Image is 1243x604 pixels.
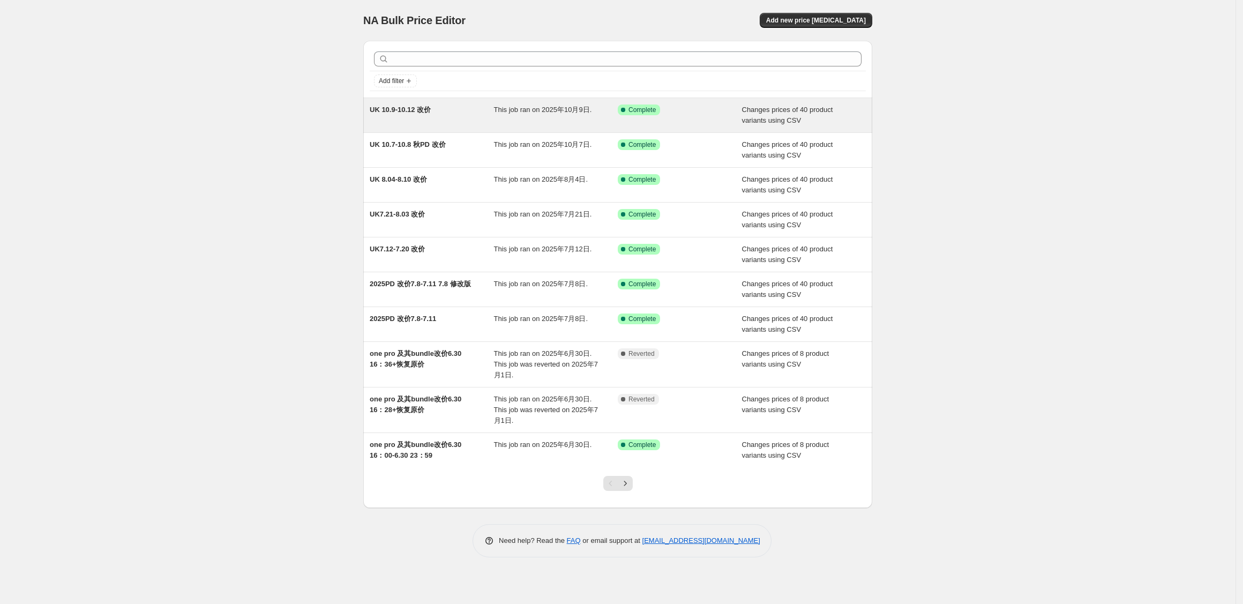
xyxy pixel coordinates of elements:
span: or email support at [581,536,642,545]
nav: Pagination [603,476,633,491]
span: UK7.21-8.03 改价 [370,210,425,218]
span: This job ran on 2025年6月30日. This job was reverted on 2025年7月1日. [494,395,598,424]
span: Add filter [379,77,404,85]
a: [EMAIL_ADDRESS][DOMAIN_NAME] [642,536,760,545]
span: This job ran on 2025年7月12日. [494,245,592,253]
span: Complete [628,315,656,323]
span: NA Bulk Price Editor [363,14,466,26]
a: FAQ [567,536,581,545]
span: Complete [628,245,656,253]
span: UK 10.7-10.8 秋PD 改价 [370,140,446,148]
span: Complete [628,140,656,149]
span: Changes prices of 8 product variants using CSV [742,349,829,368]
span: This job ran on 2025年10月9日. [494,106,592,114]
span: This job ran on 2025年6月30日. This job was reverted on 2025年7月1日. [494,349,598,379]
span: Changes prices of 40 product variants using CSV [742,140,833,159]
span: This job ran on 2025年7月8日. [494,315,588,323]
button: Add new price [MEDICAL_DATA] [760,13,872,28]
span: Changes prices of 8 product variants using CSV [742,395,829,414]
span: Changes prices of 40 product variants using CSV [742,106,833,124]
button: Next [618,476,633,491]
span: Reverted [628,395,655,404]
button: Add filter [374,74,417,87]
span: one pro 及其bundle改价6.30 16：00-6.30 23：59 [370,441,461,459]
span: Complete [628,441,656,449]
span: 2025PD 改价7.8-7.11 [370,315,436,323]
span: Complete [628,280,656,288]
span: This job ran on 2025年8月4日. [494,175,588,183]
span: UK 8.04-8.10 改价 [370,175,427,183]
span: Add new price [MEDICAL_DATA] [766,16,866,25]
span: one pro 及其bundle改价6.30 16：36+恢复原价 [370,349,461,368]
span: Changes prices of 8 product variants using CSV [742,441,829,459]
span: This job ran on 2025年6月30日. [494,441,592,449]
span: Complete [628,106,656,114]
span: UK 10.9-10.12 改价 [370,106,431,114]
span: UK7.12-7.20 改价 [370,245,425,253]
span: Changes prices of 40 product variants using CSV [742,175,833,194]
span: Changes prices of 40 product variants using CSV [742,245,833,264]
span: Reverted [628,349,655,358]
span: Changes prices of 40 product variants using CSV [742,315,833,333]
span: Complete [628,210,656,219]
span: This job ran on 2025年10月7日. [494,140,592,148]
span: This job ran on 2025年7月21日. [494,210,592,218]
span: one pro 及其bundle改价6.30 16：28+恢复原价 [370,395,461,414]
span: 2025PD 改价7.8-7.11 7.8 修改版 [370,280,471,288]
span: Changes prices of 40 product variants using CSV [742,210,833,229]
span: Complete [628,175,656,184]
span: Changes prices of 40 product variants using CSV [742,280,833,299]
span: Need help? Read the [499,536,567,545]
span: This job ran on 2025年7月8日. [494,280,588,288]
